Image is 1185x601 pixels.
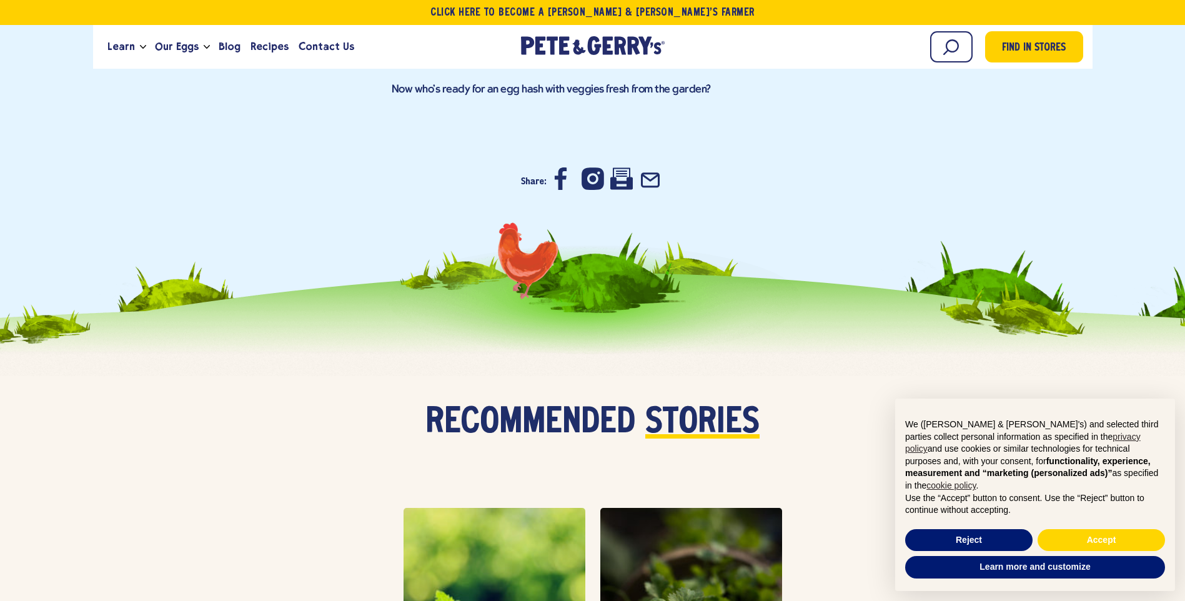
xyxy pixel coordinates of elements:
button: Reject [905,529,1033,552]
span: Recommended [425,404,635,442]
p: Use the “Accept” button to consent. Use the “Reject” button to continue without accepting. [905,492,1165,517]
button: Accept [1038,529,1165,552]
a: Contact Us [294,30,359,64]
span: Recipes [250,39,289,54]
button: Learn more and customize [905,556,1165,579]
span: Blog [219,39,240,54]
span: stories [645,404,760,442]
a: cookie policy [926,480,976,490]
button: Open the dropdown menu for Our Eggs [204,45,210,49]
span: Learn [107,39,135,54]
h3: Share: [521,164,547,199]
button: Open the dropdown menu for Learn [140,45,146,49]
span: Contact Us [299,39,354,54]
span: Our Eggs [155,39,199,54]
a: Blog [214,30,245,64]
p: We ([PERSON_NAME] & [PERSON_NAME]'s) and selected third parties collect personal information as s... [905,419,1165,492]
a: Share by Email [639,182,662,192]
p: Now who's ready for an egg hash with veggies fresh from the garden? [392,82,794,98]
a: Learn [102,30,140,64]
input: Search [930,31,973,62]
a: Recipes [245,30,294,64]
a: Find in Stores [985,31,1083,62]
a: Our Eggs [150,30,204,64]
span: Find in Stores [1002,40,1066,57]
